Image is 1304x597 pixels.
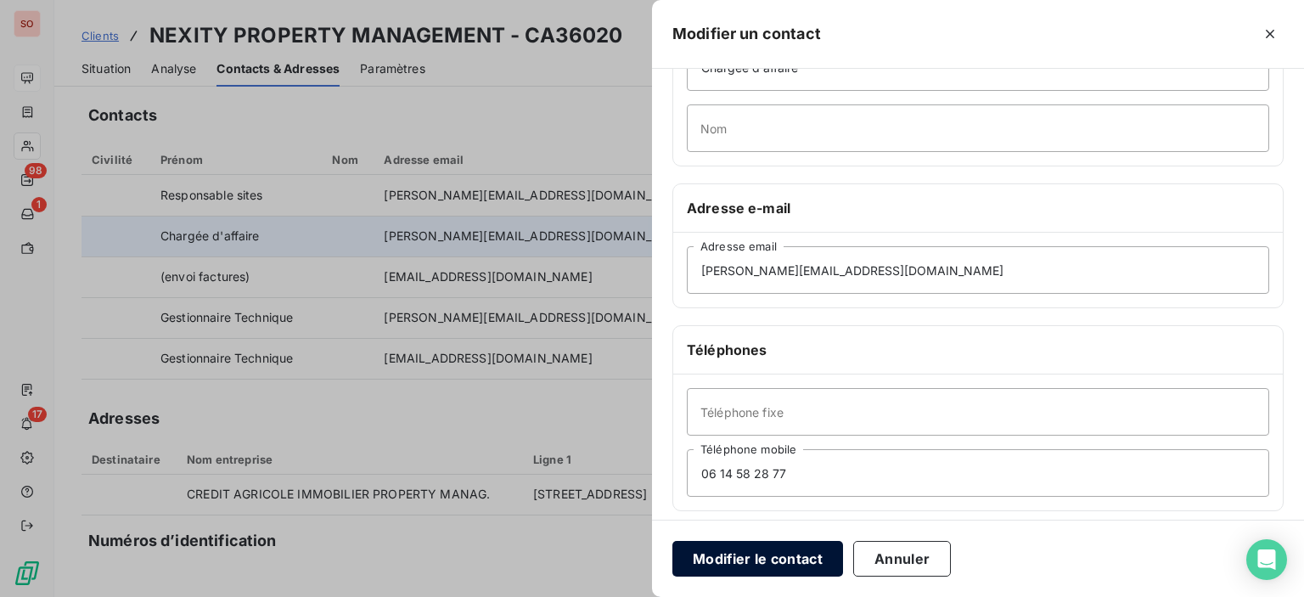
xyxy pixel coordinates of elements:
[687,104,1269,152] input: placeholder
[687,388,1269,436] input: placeholder
[672,541,843,577] button: Modifier le contact
[687,246,1269,294] input: placeholder
[687,340,1269,360] h6: Téléphones
[687,198,1269,218] h6: Adresse e-mail
[1246,539,1287,580] div: Open Intercom Messenger
[853,541,951,577] button: Annuler
[672,22,821,46] h5: Modifier un contact
[687,449,1269,497] input: placeholder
